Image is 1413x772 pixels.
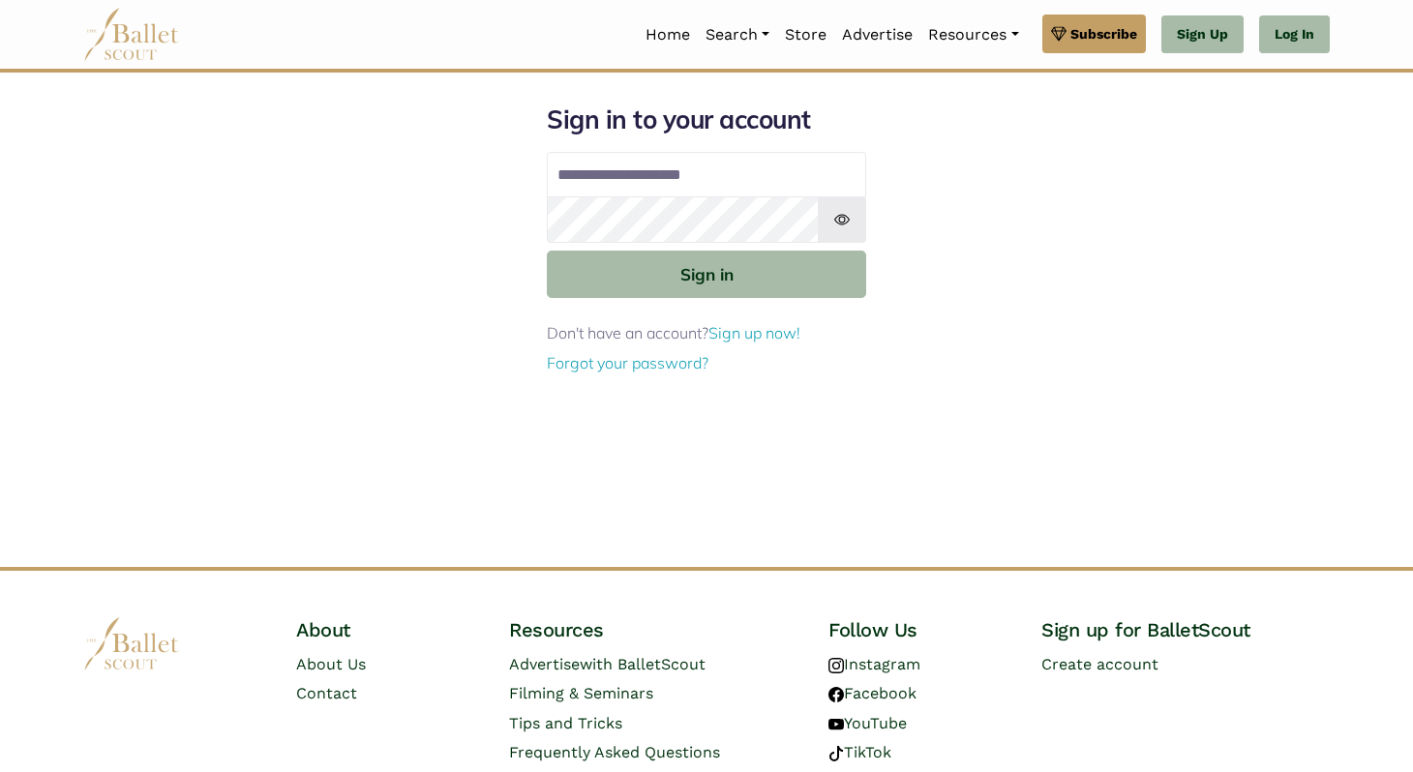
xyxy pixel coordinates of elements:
[296,655,366,673] a: About Us
[296,617,478,642] h4: About
[920,15,1026,55] a: Resources
[828,714,907,732] a: YouTube
[834,15,920,55] a: Advertise
[828,684,917,702] a: Facebook
[698,15,777,55] a: Search
[828,687,844,702] img: facebook logo
[1051,23,1067,45] img: gem.svg
[83,617,180,670] img: logo
[828,658,844,673] img: instagram logo
[1161,15,1244,54] a: Sign Up
[580,655,706,673] span: with BalletScout
[828,655,920,673] a: Instagram
[828,746,844,761] img: tiktok logo
[509,617,797,642] h4: Resources
[547,251,866,298] button: Sign in
[296,684,357,702] a: Contact
[509,714,622,732] a: Tips and Tricks
[509,684,653,702] a: Filming & Seminars
[1041,655,1158,673] a: Create account
[828,617,1010,642] h4: Follow Us
[828,717,844,732] img: youtube logo
[1259,15,1330,54] a: Log In
[1042,15,1146,53] a: Subscribe
[547,353,708,372] a: Forgot your password?
[547,104,866,136] h1: Sign in to your account
[509,743,720,761] a: Frequently Asked Questions
[638,15,698,55] a: Home
[708,323,800,342] a: Sign up now!
[509,655,706,673] a: Advertisewith BalletScout
[547,321,866,346] p: Don't have an account?
[828,743,891,761] a: TikTok
[1070,23,1137,45] span: Subscribe
[777,15,834,55] a: Store
[1041,617,1330,642] h4: Sign up for BalletScout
